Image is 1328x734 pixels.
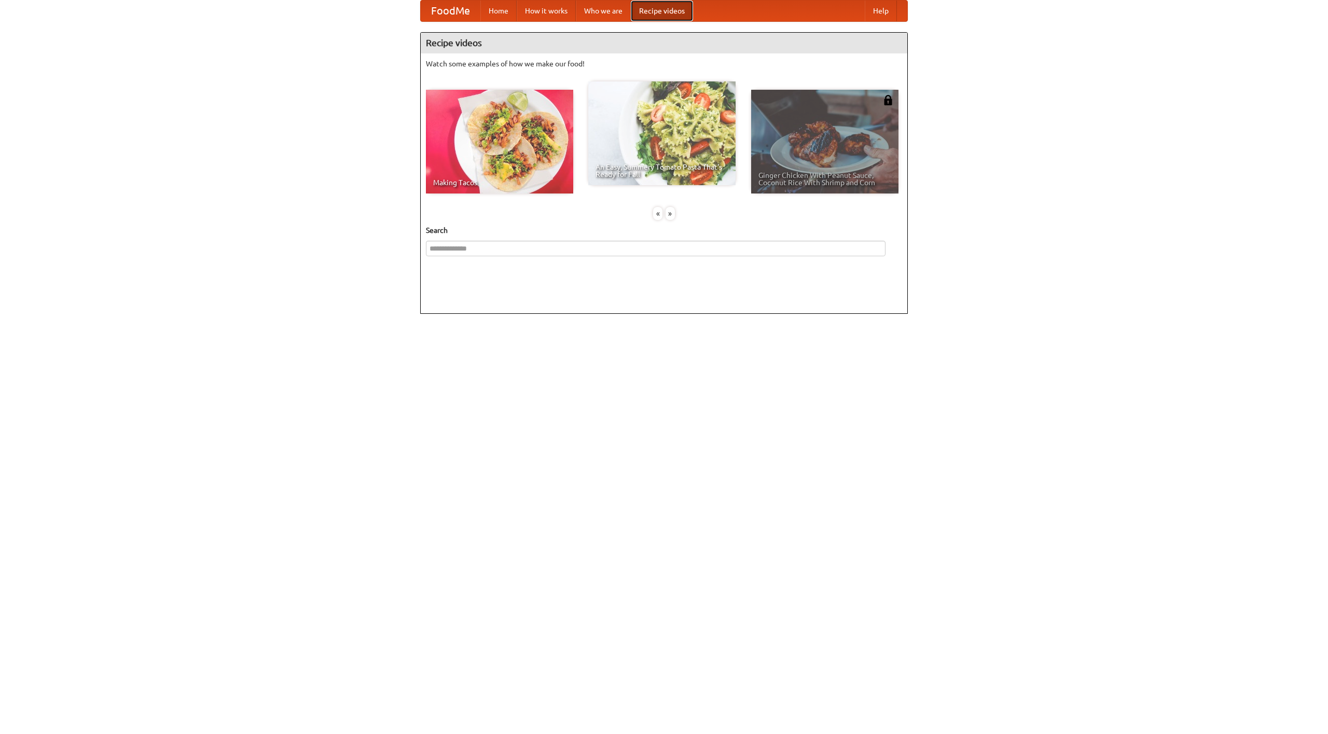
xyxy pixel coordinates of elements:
p: Watch some examples of how we make our food! [426,59,902,69]
img: 483408.png [883,95,893,105]
a: Recipe videos [631,1,693,21]
h4: Recipe videos [421,33,907,53]
a: Who we are [576,1,631,21]
a: Home [480,1,517,21]
a: Help [865,1,897,21]
div: » [666,207,675,220]
a: How it works [517,1,576,21]
a: FoodMe [421,1,480,21]
span: Making Tacos [433,179,566,186]
span: An Easy, Summery Tomato Pasta That's Ready for Fall [596,163,728,178]
a: Making Tacos [426,90,573,193]
div: « [653,207,662,220]
h5: Search [426,225,902,236]
a: An Easy, Summery Tomato Pasta That's Ready for Fall [588,81,736,185]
